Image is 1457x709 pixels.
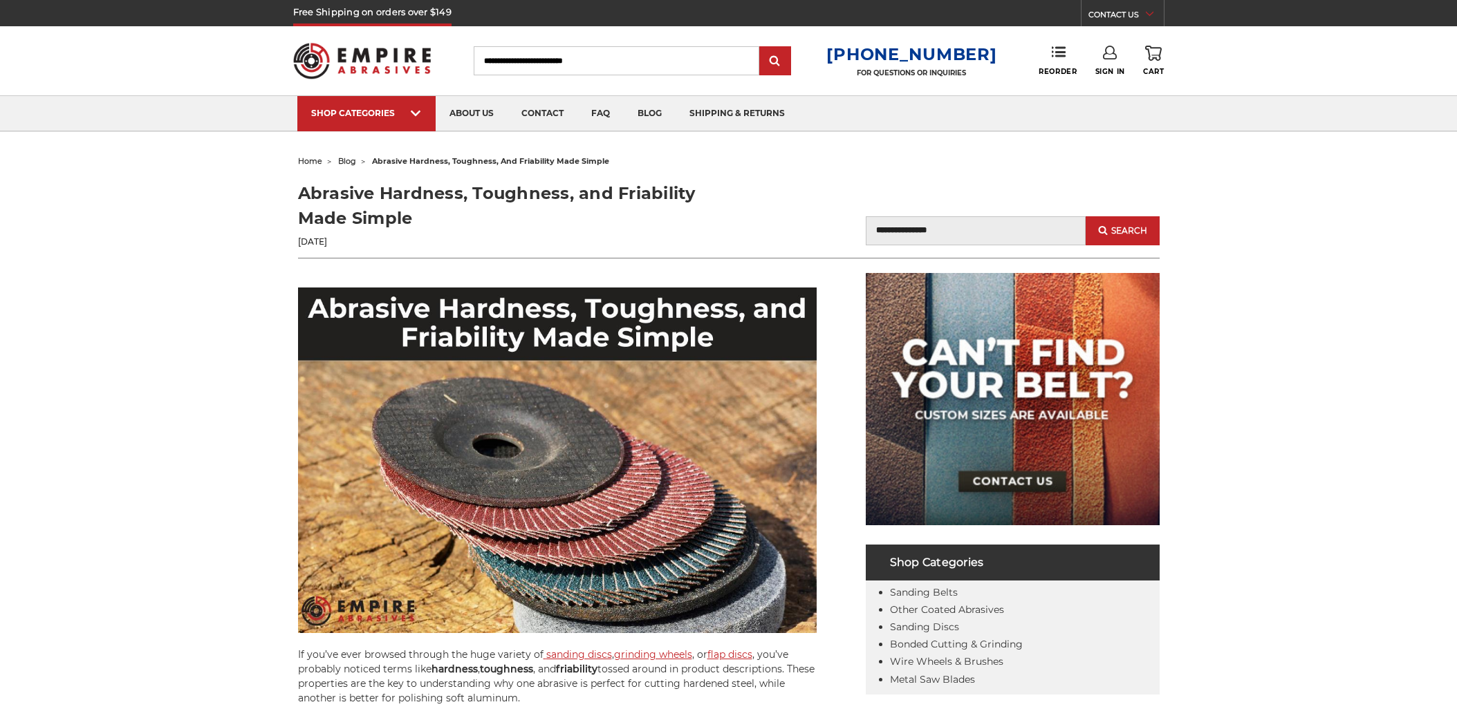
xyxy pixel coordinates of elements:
a: faq [577,96,624,131]
a: Metal Saw Blades [890,673,975,686]
a: blog [624,96,676,131]
b: toughness [480,663,533,675]
b: hardness [431,663,478,675]
span: Reorder [1039,67,1077,76]
span: tossed around in product descriptions. These properties are the key to understanding why one abra... [298,663,815,704]
a: about us [436,96,508,131]
span: Search [1111,226,1147,236]
h1: Abrasive Hardness, Toughness, and Friability Made Simple [298,181,729,231]
a: Other Coated Abrasives [890,603,1004,616]
span: , [612,648,614,661]
a: blog [338,156,356,166]
span: , [478,663,480,675]
p: [DATE] [298,236,729,248]
img: Abrasive Hardness, Toughness, and Friability Made Simple - blog post by Empire Abrasives [298,287,817,633]
span: abrasive hardness, toughness, and friability made simple [372,156,609,166]
b: friability [556,663,597,675]
img: promo banner for custom belts. [866,273,1160,525]
img: Empire Abrasives [293,34,431,88]
button: Search [1086,216,1159,245]
a: sanding discs [544,648,612,661]
a: flap discs [707,648,752,661]
a: Sanding Discs [890,621,959,633]
span: If you’ve ever browsed through the huge variety of [298,648,544,661]
span: , and [533,663,556,675]
a: shipping & returns [676,96,799,131]
a: grinding wheels [614,648,692,661]
a: CONTACT US [1088,7,1164,26]
a: Wire Wheels & Brushes [890,655,1003,668]
span: , or [692,648,707,661]
input: Submit [761,48,789,75]
a: Cart [1143,46,1164,76]
a: [PHONE_NUMBER] [826,44,996,64]
a: Reorder [1039,46,1077,75]
span: sanding discs [546,648,612,661]
span: Cart [1143,67,1164,76]
a: Bonded Cutting & Grinding [890,638,1023,650]
p: FOR QUESTIONS OR INQUIRIES [826,68,996,77]
a: contact [508,96,577,131]
h4: Shop Categories [866,545,1160,580]
a: home [298,156,322,166]
div: SHOP CATEGORIES [311,108,422,118]
span: Sign In [1095,67,1125,76]
a: Sanding Belts [890,586,958,598]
